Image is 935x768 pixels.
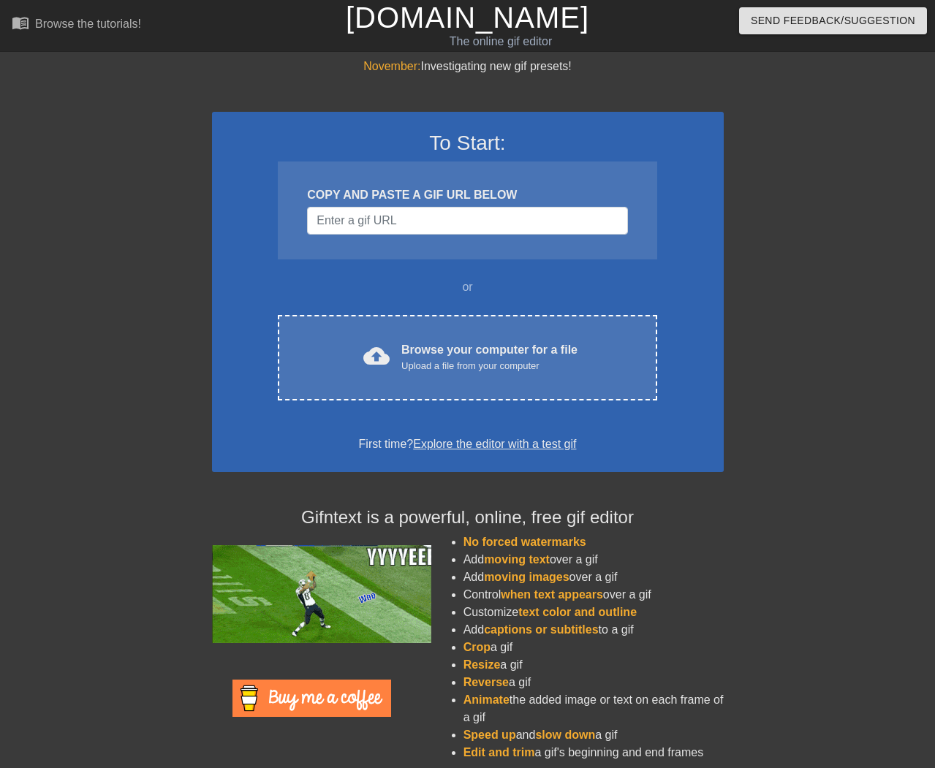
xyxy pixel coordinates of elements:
div: COPY AND PASTE A GIF URL BELOW [307,186,627,204]
a: Browse the tutorials! [12,14,141,37]
img: Buy Me A Coffee [232,680,391,717]
li: Control over a gif [463,586,724,604]
input: Username [307,207,627,235]
div: Investigating new gif presets! [212,58,724,75]
div: Upload a file from your computer [401,359,578,373]
span: November: [363,60,420,72]
li: a gif's beginning and end frames [463,744,724,761]
h4: Gifntext is a powerful, online, free gif editor [212,507,724,528]
div: First time? [231,436,705,453]
li: the added image or text on each frame of a gif [463,691,724,726]
span: No forced watermarks [463,536,586,548]
span: Resize [463,658,501,671]
div: Browse the tutorials! [35,18,141,30]
div: or [250,278,686,296]
li: and a gif [463,726,724,744]
span: slow down [535,729,595,741]
div: The online gif editor [319,33,682,50]
li: Customize [463,604,724,621]
span: moving text [484,553,550,566]
li: Add to a gif [463,621,724,639]
h3: To Start: [231,131,705,156]
span: text color and outline [518,606,637,618]
span: cloud_upload [363,343,390,369]
a: Explore the editor with a test gif [413,438,576,450]
li: Add over a gif [463,551,724,569]
span: captions or subtitles [484,623,598,636]
span: moving images [484,571,569,583]
span: Edit and trim [463,746,535,759]
li: a gif [463,656,724,674]
span: Speed up [463,729,516,741]
a: [DOMAIN_NAME] [346,1,589,34]
span: when text appears [501,588,603,601]
img: football_small.gif [212,545,431,643]
span: Reverse [463,676,509,688]
span: Animate [463,693,510,706]
li: a gif [463,674,724,691]
span: Send Feedback/Suggestion [751,12,915,30]
div: Browse your computer for a file [401,341,578,373]
span: Crop [463,641,491,653]
li: a gif [463,639,724,656]
li: Add over a gif [463,569,724,586]
button: Send Feedback/Suggestion [739,7,927,34]
span: menu_book [12,14,29,31]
